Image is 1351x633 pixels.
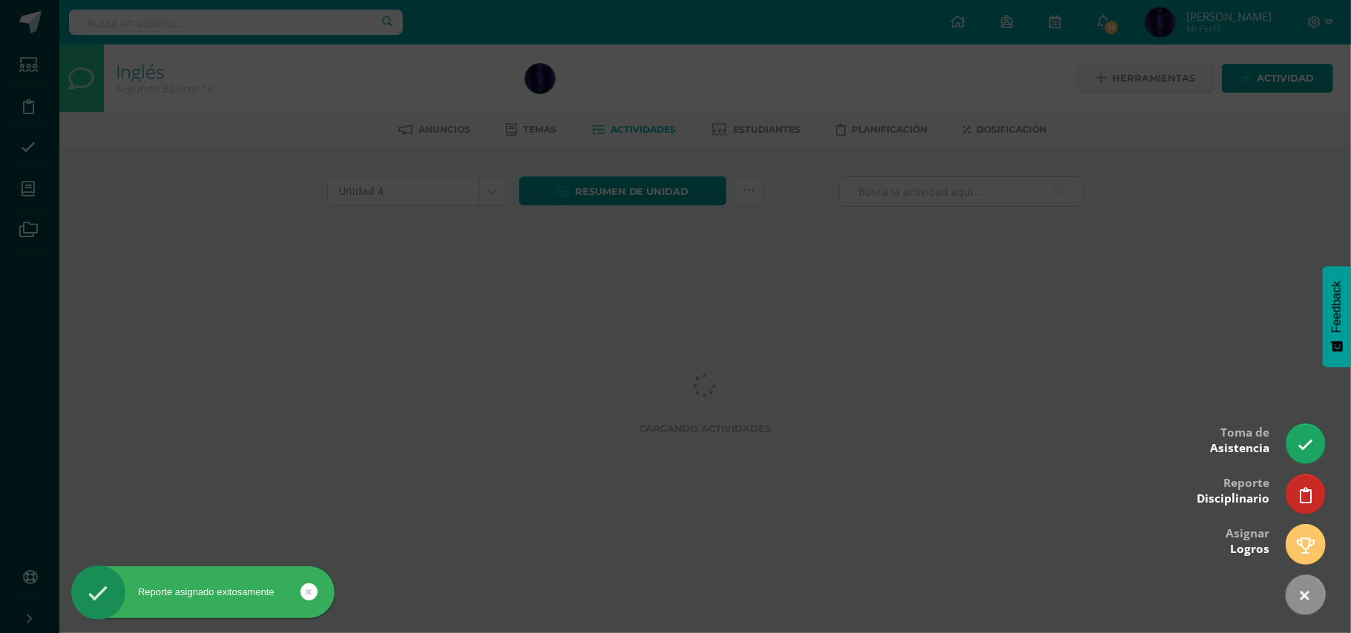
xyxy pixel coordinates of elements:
span: Logros [1230,541,1269,557]
div: Toma de [1210,415,1269,463]
div: Reporte asignado exitosamente [71,586,335,599]
button: Feedback - Mostrar encuesta [1323,266,1351,367]
span: Feedback [1330,281,1344,333]
span: Disciplinario [1197,491,1269,506]
div: Reporte [1197,465,1269,514]
div: Asignar [1226,516,1269,564]
span: Asistencia [1210,440,1269,456]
